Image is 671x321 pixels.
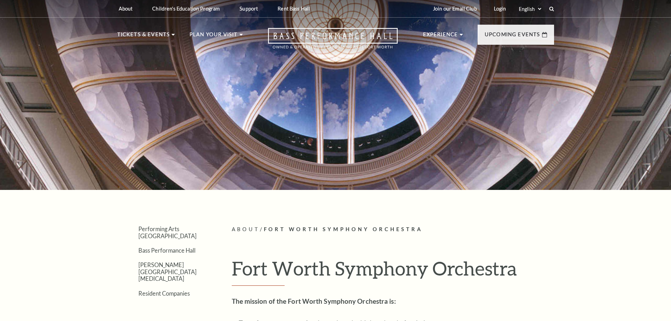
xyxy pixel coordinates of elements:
p: Children's Education Program [152,6,220,12]
h1: Fort Worth Symphony Orchestra [232,257,554,286]
span: Fort Worth Symphony Orchestra [264,226,423,232]
span: About [232,226,260,232]
select: Select: [517,6,542,12]
p: Plan Your Visit [190,30,238,43]
a: [PERSON_NAME][GEOGRAPHIC_DATA][MEDICAL_DATA] [138,261,197,282]
p: Support [240,6,258,12]
strong: The mission of the Fort Worth Symphony Orchestra is: [232,297,396,305]
a: Resident Companies [138,290,190,297]
p: Upcoming Events [485,30,540,43]
a: Bass Performance Hall [138,247,195,254]
p: / [232,225,554,234]
p: Rent Bass Hall [278,6,310,12]
p: About [119,6,133,12]
a: Performing Arts [GEOGRAPHIC_DATA] [138,226,197,239]
p: Tickets & Events [117,30,170,43]
p: Experience [423,30,458,43]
